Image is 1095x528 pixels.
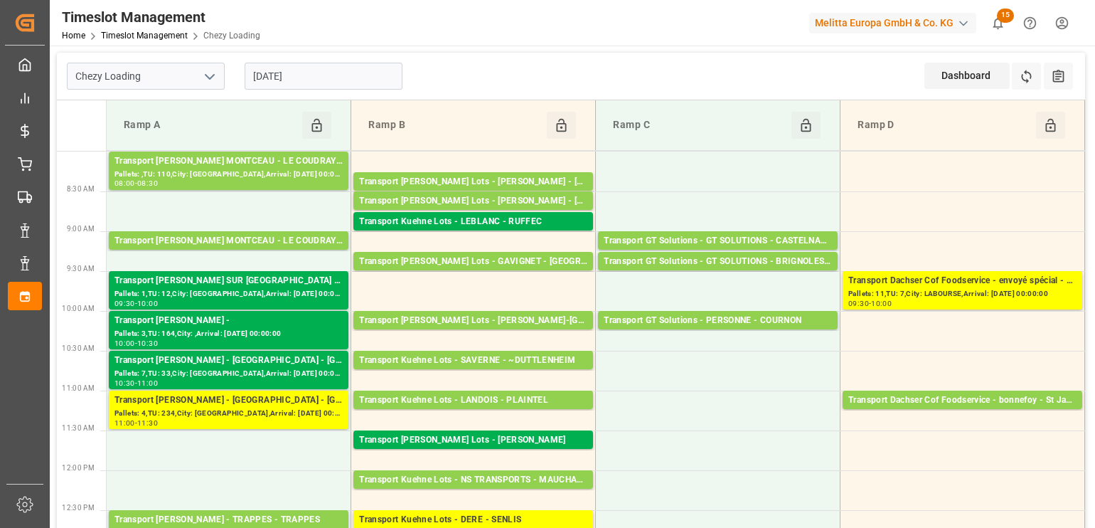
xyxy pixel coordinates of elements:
div: Transport [PERSON_NAME] - TRAPPES - TRAPPES [114,513,343,527]
div: Transport [PERSON_NAME] Lots - [PERSON_NAME]-[GEOGRAPHIC_DATA] [359,314,587,328]
div: Pallets: 11,TU: 7,City: LABOURSE,Arrival: [DATE] 00:00:00 [848,288,1077,300]
div: Pallets: 5,TU: 121,City: [GEOGRAPHIC_DATA],Arrival: [DATE] 00:00:00 [359,189,587,201]
div: Ramp D [852,112,1036,139]
button: Melitta Europa GmbH & Co. KG [809,9,982,36]
div: Transport [PERSON_NAME] - [114,314,343,328]
div: Pallets: 4,TU: 234,City: [GEOGRAPHIC_DATA],Arrival: [DATE] 00:00:00 [114,408,343,420]
div: Transport [PERSON_NAME] MONTCEAU - LE COUDRAY MONTCEAU [114,234,343,248]
div: Transport Dachser Cof Foodservice - envoyé spécial - LABOURSE [848,274,1077,288]
div: Pallets: 2,TU: 170,City: [GEOGRAPHIC_DATA],Arrival: [DATE] 00:00:00 [604,248,832,260]
div: 11:30 [137,420,158,426]
div: Pallets: 11,TU: 35,City: [GEOGRAPHIC_DATA][PERSON_NAME][PERSON_NAME],Arrival: [DATE] 00:00:00 [848,408,1077,420]
div: 10:30 [137,340,158,347]
div: Timeslot Management [62,6,260,28]
span: 12:30 PM [62,504,95,512]
div: 09:30 [114,300,135,307]
div: Transport [PERSON_NAME] SUR [GEOGRAPHIC_DATA] SUR LOIRE [114,274,343,288]
span: 10:30 AM [62,344,95,352]
div: - [135,380,137,386]
div: Pallets: 4,TU: 82,City: [GEOGRAPHIC_DATA],Arrival: [DATE] 00:00:00 [359,487,587,500]
div: Transport Kuehne Lots - SAVERNE - ~DUTTLENHEIM [359,354,587,368]
div: - [135,420,137,426]
div: Pallets: ,TU: 472,City: [GEOGRAPHIC_DATA],Arrival: [DATE] 00:00:00 [359,208,587,221]
div: 08:30 [137,180,158,186]
button: show 15 new notifications [982,7,1014,39]
div: Pallets: 3,TU: 56,City: BRIGNOLES CEDEX,Arrival: [DATE] 00:00:00 [604,269,832,281]
div: Transport GT Solutions - PERSONNE - COURNON [604,314,832,328]
div: Transport Kuehne Lots - LEBLANC - RUFFEC [359,215,587,229]
div: 10:30 [114,380,135,386]
a: Home [62,31,85,41]
div: Pallets: ,TU: 514,City: [GEOGRAPHIC_DATA],Arrival: [DATE] 00:00:00 [604,328,832,340]
div: Transport Kuehne Lots - NS TRANSPORTS - MAUCHAMPS [359,473,587,487]
div: - [135,340,137,347]
div: Pallets: 3,TU: 747,City: RUFFEC,Arrival: [DATE] 00:00:00 [359,229,587,241]
span: 9:00 AM [67,225,95,233]
div: Transport Dachser Cof Foodservice - bonnefoy - St Jacques De La Lande [848,394,1077,408]
div: Ramp A [118,112,302,139]
div: Transport [PERSON_NAME] - [GEOGRAPHIC_DATA] - [GEOGRAPHIC_DATA] [114,394,343,408]
div: 08:00 [114,180,135,186]
button: Help Center [1014,7,1046,39]
div: Transport GT Solutions - GT SOLUTIONS - BRIGNOLES CEDEX [604,255,832,269]
div: Pallets: ,TU: 60,City: [GEOGRAPHIC_DATA],Arrival: [DATE] 00:00:00 [114,248,343,260]
div: Transport [PERSON_NAME] MONTCEAU - LE COUDRAY MONTCEAU [114,154,343,169]
div: Pallets: 3,TU: 217,City: [GEOGRAPHIC_DATA],Arrival: [DATE] 00:00:00 [359,408,587,420]
span: 9:30 AM [67,265,95,273]
div: Transport GT Solutions - GT SOLUTIONS - CASTELNAUDARY [604,234,832,248]
div: Ramp C [607,112,791,139]
input: DD-MM-YYYY [245,63,402,90]
div: Pallets: ,TU: 84,City: ~[GEOGRAPHIC_DATA],Arrival: [DATE] 00:00:00 [359,368,587,380]
div: 10:00 [871,300,892,307]
div: 10:00 [114,340,135,347]
div: Transport [PERSON_NAME] Lots - GAVIGNET - [GEOGRAPHIC_DATA] [359,255,587,269]
span: 10:00 AM [62,305,95,312]
div: - [135,300,137,307]
span: 12:00 PM [62,464,95,472]
div: Pallets: 3,TU: ,City: [GEOGRAPHIC_DATA],Arrival: [DATE] 00:00:00 [359,328,587,340]
div: Transport Kuehne Lots - LANDOIS - PLAINTEL [359,394,587,408]
div: Transport [PERSON_NAME] Lots - [PERSON_NAME] - [GEOGRAPHIC_DATA] [359,175,587,189]
div: - [869,300,871,307]
div: Pallets: 1,TU: 12,City: [GEOGRAPHIC_DATA],Arrival: [DATE] 00:00:00 [114,288,343,300]
div: Transport [PERSON_NAME] Lots - [PERSON_NAME] [359,433,587,448]
div: 10:00 [137,300,158,307]
div: Transport [PERSON_NAME] Lots - [PERSON_NAME] - [GEOGRAPHIC_DATA] [359,194,587,208]
div: Pallets: 7,TU: 33,City: [GEOGRAPHIC_DATA],Arrival: [DATE] 00:00:00 [114,368,343,380]
div: - [135,180,137,186]
div: Pallets: 10,TU: 1009,City: [GEOGRAPHIC_DATA],Arrival: [DATE] 00:00:00 [359,269,587,281]
div: Pallets: ,TU: 110,City: [GEOGRAPHIC_DATA],Arrival: [DATE] 00:00:00 [114,169,343,181]
div: Melitta Europa GmbH & Co. KG [809,13,976,33]
span: 8:30 AM [67,185,95,193]
span: 11:00 AM [62,384,95,392]
div: Dashboard [924,63,1010,89]
div: Pallets: 2,TU: ,City: [GEOGRAPHIC_DATA],Arrival: [DATE] 00:00:00 [359,448,587,460]
input: Type to search/select [67,63,225,90]
div: Transport Kuehne Lots - DERE - SENLIS [359,513,587,527]
div: 11:00 [137,380,158,386]
div: 11:00 [114,420,135,426]
div: 09:30 [848,300,869,307]
div: Pallets: 3,TU: 164,City: ,Arrival: [DATE] 00:00:00 [114,328,343,340]
span: 15 [997,9,1014,23]
button: open menu [198,65,220,88]
div: Ramp B [363,112,547,139]
span: 11:30 AM [62,424,95,432]
a: Timeslot Management [101,31,188,41]
div: Transport [PERSON_NAME] - [GEOGRAPHIC_DATA] - [GEOGRAPHIC_DATA] [114,354,343,368]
